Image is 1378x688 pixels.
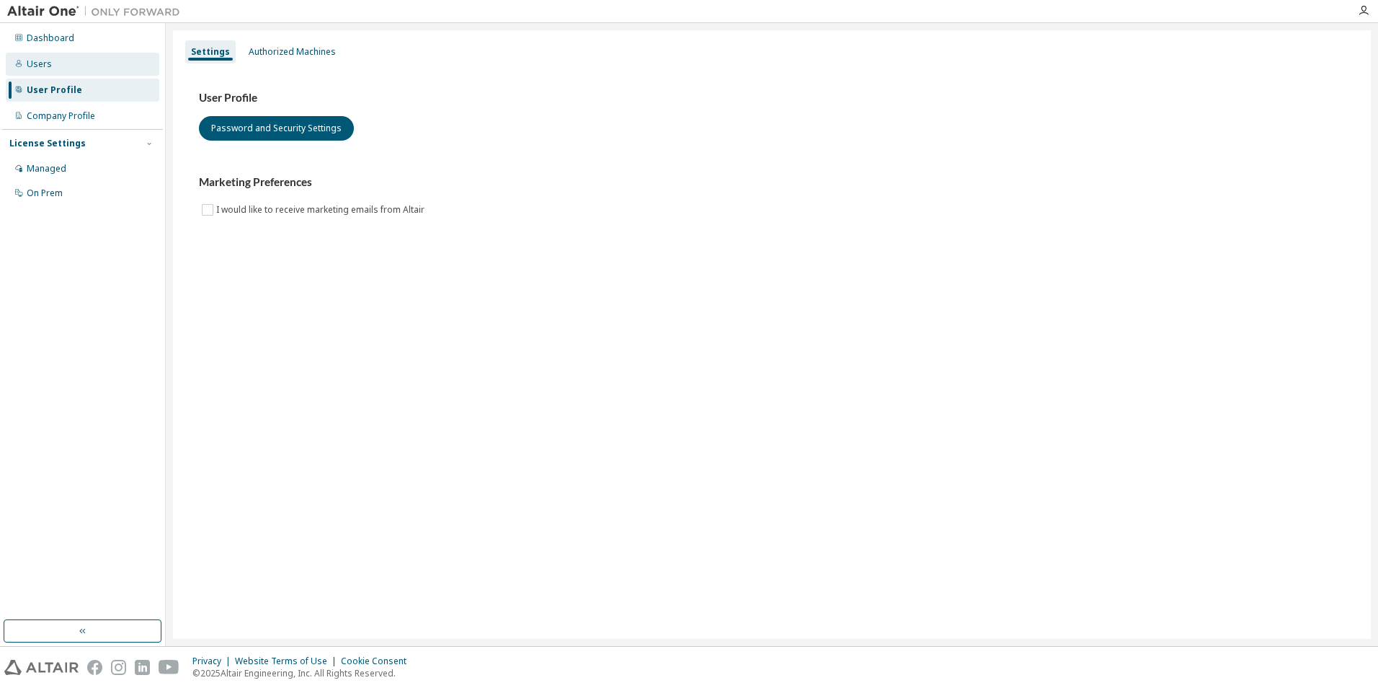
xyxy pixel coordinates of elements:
div: Privacy [192,656,235,667]
div: Managed [27,163,66,175]
h3: Marketing Preferences [199,175,1345,190]
div: Authorized Machines [249,46,336,58]
p: © 2025 Altair Engineering, Inc. All Rights Reserved. [192,667,415,679]
button: Password and Security Settings [199,116,354,141]
img: Altair One [7,4,187,19]
div: Website Terms of Use [235,656,341,667]
img: altair_logo.svg [4,660,79,675]
div: Dashboard [27,32,74,44]
div: Settings [191,46,230,58]
div: Users [27,58,52,70]
div: User Profile [27,84,82,96]
div: Company Profile [27,110,95,122]
label: I would like to receive marketing emails from Altair [216,201,427,219]
img: youtube.svg [159,660,179,675]
img: instagram.svg [111,660,126,675]
div: Cookie Consent [341,656,415,667]
h3: User Profile [199,91,1345,105]
div: License Settings [9,138,86,149]
img: facebook.svg [87,660,102,675]
img: linkedin.svg [135,660,150,675]
div: On Prem [27,188,63,199]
